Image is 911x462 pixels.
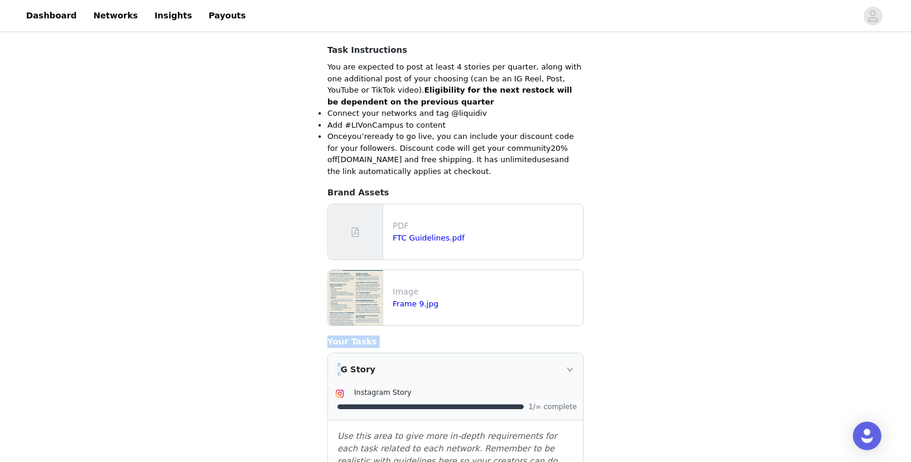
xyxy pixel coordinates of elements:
span: Add #LIVonCampus to content [327,121,445,129]
div: Open Intercom Messenger [853,422,881,450]
a: Payouts [202,2,253,29]
span: [DOMAIN_NAME] and free shipping [337,155,472,164]
p: Image [393,286,578,298]
h4: Task Instructions [327,44,584,56]
span: uses [537,155,555,164]
span: Instagram Story [354,388,412,397]
a: FTC Guidelines.pdf [393,233,464,242]
span: You are expected to post at least 4 stories per quarter, along with one additional post of your c... [327,62,581,106]
a: Dashboard [19,2,84,29]
h4: Your Tasks [327,336,584,348]
p: PDF [393,220,578,232]
span: Connect your networks and tag @liquidiv [327,109,487,118]
img: file [328,270,383,325]
a: Insights [147,2,199,29]
div: icon: rightIG Story [328,353,583,385]
a: Networks [86,2,145,29]
h4: Brand Assets [327,186,584,199]
a: Frame 9.jpg [393,299,438,308]
i: icon: right [566,366,574,373]
span: ready to go live, you can include your discount code for your followers. Discount code will get y... [327,132,574,153]
span: you’re [348,132,372,141]
strong: Eligibility for the next restock will be dependent on the previous quarter [327,86,572,106]
span: and the link automatically applies at checkout. [327,155,569,176]
span: Once [327,132,348,141]
span: 1/∞ complete [528,403,576,410]
img: Instagram Icon [335,389,345,398]
div: avatar [867,7,878,26]
span: . It has unlimited [472,155,537,164]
